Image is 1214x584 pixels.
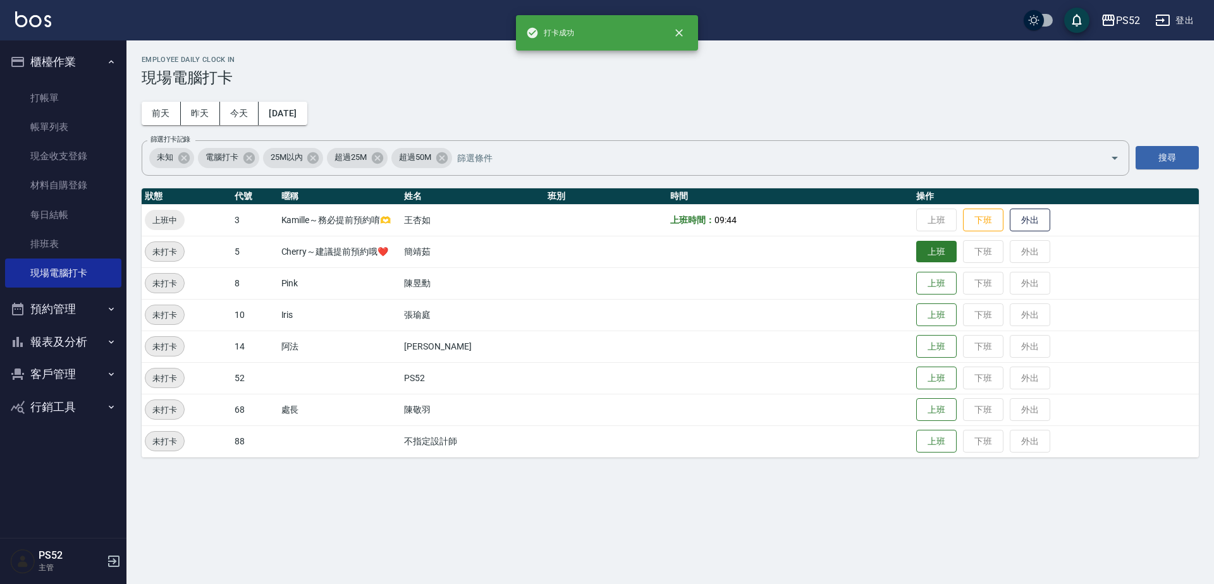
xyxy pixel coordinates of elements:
td: 88 [231,425,278,457]
a: 帳單列表 [5,113,121,142]
td: 10 [231,299,278,331]
a: 現場電腦打卡 [5,259,121,288]
td: Kamille～務必提前預約唷🫶 [278,204,402,236]
button: save [1064,8,1089,33]
button: Open [1105,148,1125,168]
img: Logo [15,11,51,27]
th: 姓名 [401,188,544,205]
td: 陳敬羽 [401,394,544,425]
img: Person [10,549,35,574]
td: 3 [231,204,278,236]
a: 材料自購登錄 [5,171,121,200]
button: 上班 [916,303,957,327]
button: 上班 [916,398,957,422]
button: 前天 [142,102,181,125]
button: PS52 [1096,8,1145,33]
td: Pink [278,267,402,299]
button: 上班 [916,430,957,453]
button: 行銷工具 [5,391,121,423]
span: 超過50M [391,151,439,164]
h3: 現場電腦打卡 [142,69,1199,87]
td: 王杏如 [401,204,544,236]
span: 未打卡 [145,403,184,417]
td: Cherry～建議提前預約哦❤️ [278,236,402,267]
th: 代號 [231,188,278,205]
a: 每日結帳 [5,200,121,229]
button: 預約管理 [5,293,121,325]
p: 主管 [39,562,103,573]
a: 現金收支登錄 [5,142,121,171]
th: 操作 [913,188,1199,205]
span: 未打卡 [145,245,184,259]
span: 上班中 [145,214,185,227]
th: 時間 [667,188,913,205]
th: 狀態 [142,188,231,205]
button: 上班 [916,367,957,390]
a: 排班表 [5,229,121,259]
input: 篩選條件 [454,147,1088,169]
button: 搜尋 [1136,146,1199,169]
span: 電腦打卡 [198,151,246,164]
span: 未打卡 [145,340,184,353]
td: 張瑜庭 [401,299,544,331]
button: 昨天 [181,102,220,125]
td: 陳昱勳 [401,267,544,299]
button: 今天 [220,102,259,125]
span: 25M以內 [263,151,310,164]
button: 上班 [916,241,957,263]
h5: PS52 [39,549,103,562]
td: 68 [231,394,278,425]
td: 簡靖茹 [401,236,544,267]
div: 未知 [149,148,194,168]
span: 打卡成功 [526,27,574,39]
span: 未知 [149,151,181,164]
b: 上班時間： [670,215,714,225]
span: 超過25M [327,151,374,164]
span: 未打卡 [145,308,184,322]
button: 登出 [1150,9,1199,32]
button: close [665,19,693,47]
td: 不指定設計師 [401,425,544,457]
button: 客戶管理 [5,358,121,391]
td: 處長 [278,394,402,425]
h2: Employee Daily Clock In [142,56,1199,64]
td: [PERSON_NAME] [401,331,544,362]
span: 未打卡 [145,372,184,385]
span: 未打卡 [145,435,184,448]
td: Iris [278,299,402,331]
div: 電腦打卡 [198,148,259,168]
label: 篩選打卡記錄 [150,135,190,144]
button: [DATE] [259,102,307,125]
th: 班別 [544,188,668,205]
span: 未打卡 [145,277,184,290]
button: 報表及分析 [5,325,121,358]
td: PS52 [401,362,544,394]
td: 5 [231,236,278,267]
button: 外出 [1010,209,1050,232]
th: 暱稱 [278,188,402,205]
div: 25M以內 [263,148,324,168]
td: 52 [231,362,278,394]
button: 上班 [916,335,957,358]
button: 櫃檯作業 [5,46,121,78]
td: 8 [231,267,278,299]
div: 超過50M [391,148,452,168]
span: 09:44 [714,215,737,225]
button: 下班 [963,209,1003,232]
button: 上班 [916,272,957,295]
div: 超過25M [327,148,388,168]
div: PS52 [1116,13,1140,28]
td: 阿法 [278,331,402,362]
a: 打帳單 [5,83,121,113]
td: 14 [231,331,278,362]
